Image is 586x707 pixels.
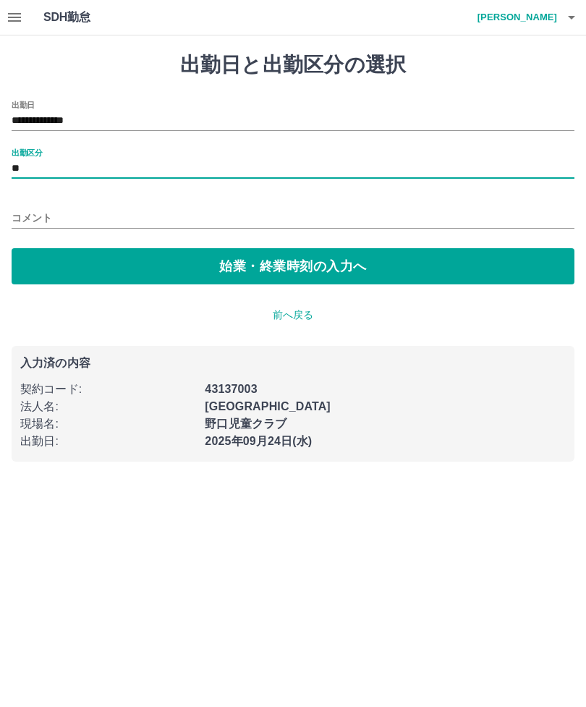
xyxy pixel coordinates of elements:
[20,357,566,369] p: 入力済の内容
[20,415,196,433] p: 現場名 :
[205,383,257,395] b: 43137003
[205,435,312,447] b: 2025年09月24日(水)
[20,433,196,450] p: 出勤日 :
[205,400,331,412] b: [GEOGRAPHIC_DATA]
[12,308,574,323] p: 前へ戻る
[12,147,42,158] label: 出勤区分
[12,99,35,110] label: 出勤日
[12,53,574,77] h1: 出勤日と出勤区分の選択
[20,381,196,398] p: 契約コード :
[20,398,196,415] p: 法人名 :
[12,248,574,284] button: 始業・終業時刻の入力へ
[205,418,286,430] b: 野口児童クラブ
